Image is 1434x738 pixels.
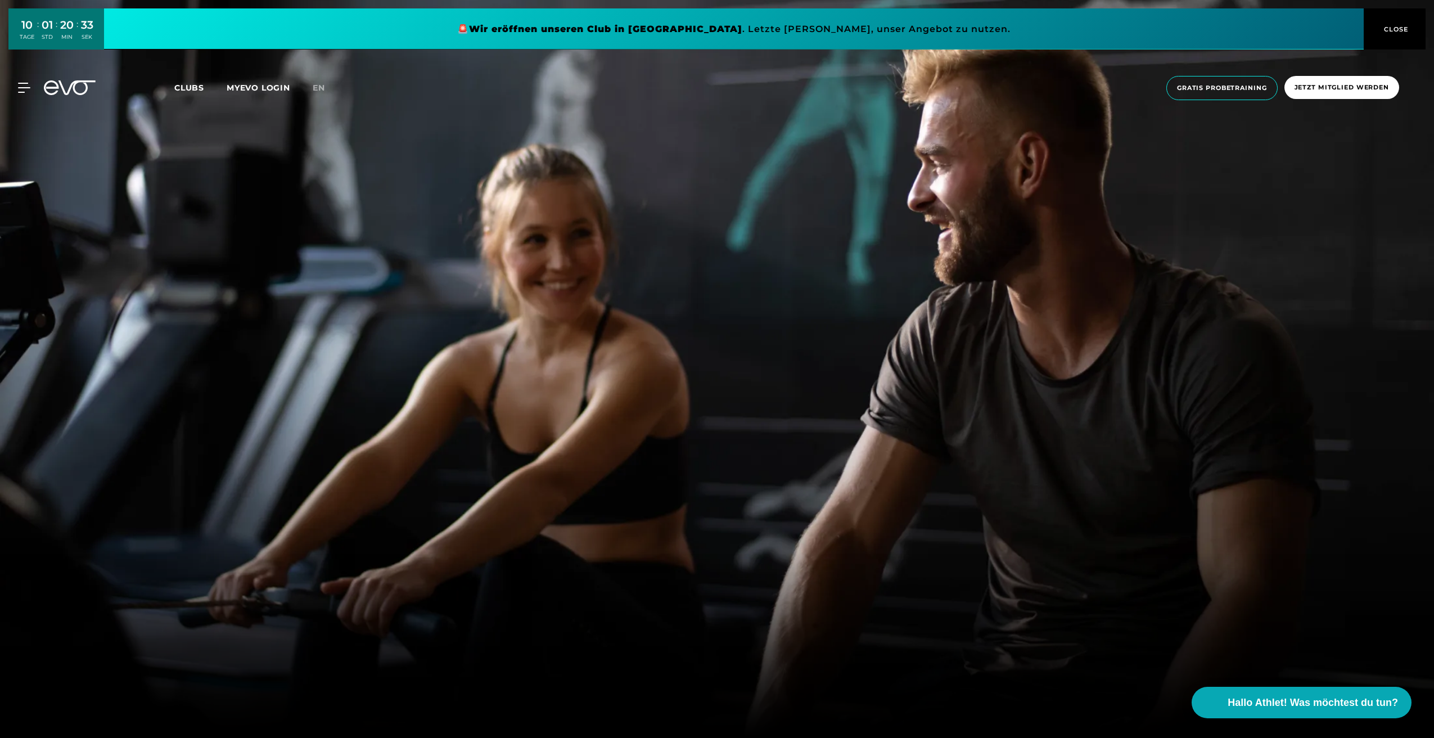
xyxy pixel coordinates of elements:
[174,83,204,93] span: Clubs
[20,17,34,33] div: 10
[42,33,53,41] div: STD
[81,33,93,41] div: SEK
[313,82,339,94] a: en
[60,33,74,41] div: MIN
[1228,695,1398,710] span: Hallo Athlet! Was möchtest du tun?
[313,83,325,93] span: en
[42,17,53,33] div: 01
[1295,83,1389,92] span: Jetzt Mitglied werden
[227,83,290,93] a: MYEVO LOGIN
[37,18,39,48] div: :
[1364,8,1426,49] button: CLOSE
[56,18,57,48] div: :
[1192,687,1412,718] button: Hallo Athlet! Was möchtest du tun?
[174,82,227,93] a: Clubs
[1381,24,1409,34] span: CLOSE
[20,33,34,41] div: TAGE
[1281,76,1403,100] a: Jetzt Mitglied werden
[1163,76,1281,100] a: Gratis Probetraining
[76,18,78,48] div: :
[1177,83,1267,93] span: Gratis Probetraining
[81,17,93,33] div: 33
[60,17,74,33] div: 20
